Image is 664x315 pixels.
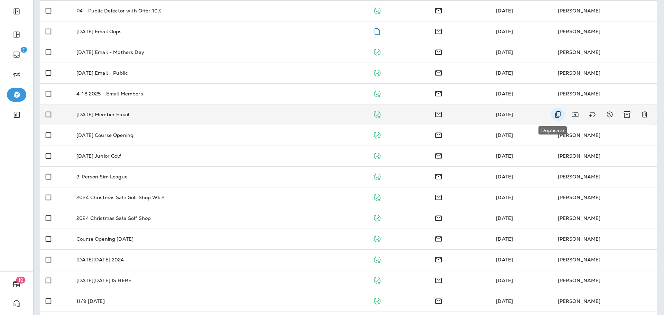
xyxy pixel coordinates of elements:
[373,28,381,34] span: Draft
[434,28,443,34] span: Email
[496,91,513,97] span: Brett Grosz
[638,108,652,121] button: Delete
[434,214,443,221] span: Email
[551,108,565,121] button: Duplicate
[434,297,443,304] span: Email
[496,174,513,180] span: Brett Grosz
[373,235,381,241] span: Published
[76,257,124,262] p: [DATE][DATE] 2024
[373,90,381,96] span: Published
[434,194,443,200] span: Email
[76,132,133,138] p: [DATE] Course Opening
[496,277,513,284] span: Brett Grosz
[496,49,513,55] span: Brett Grosz
[434,111,443,117] span: Email
[552,146,657,166] td: [PERSON_NAME]
[373,194,381,200] span: Published
[552,21,657,42] td: [PERSON_NAME]
[552,187,657,208] td: [PERSON_NAME]
[538,126,567,135] div: Duplicate
[76,49,144,55] p: [DATE] Email - Mothers Day
[373,277,381,283] span: Published
[434,235,443,241] span: Email
[7,277,26,291] button: 19
[434,7,443,13] span: Email
[603,108,617,121] button: View Changelog
[434,277,443,283] span: Email
[76,298,105,304] p: 11/9 [DATE]
[434,131,443,138] span: Email
[16,277,26,284] span: 19
[373,173,381,179] span: Published
[552,42,657,63] td: [PERSON_NAME]
[434,256,443,262] span: Email
[552,291,657,312] td: [PERSON_NAME]
[76,112,129,117] p: [DATE] Member Email
[552,63,657,83] td: [PERSON_NAME]
[76,91,143,96] p: 4-18 2025 - Email Members
[373,69,381,75] span: Published
[496,70,513,76] span: Brett Grosz
[76,278,131,283] p: [DATE][DATE] IS HERE
[434,90,443,96] span: Email
[552,166,657,187] td: [PERSON_NAME]
[434,48,443,55] span: Email
[496,153,513,159] span: Brett Grosz
[7,4,26,18] button: Expand Sidebar
[373,214,381,221] span: Published
[76,8,162,13] p: P4 - Public Defector with Offer 10%
[496,215,513,221] span: Brett Grosz
[552,0,657,21] td: [PERSON_NAME]
[552,229,657,249] td: [PERSON_NAME]
[373,111,381,117] span: Published
[373,131,381,138] span: Published
[434,69,443,75] span: Email
[76,195,164,200] p: 2024 Christmas Sale Golf Shop Wk 2
[373,297,381,304] span: Published
[76,236,133,242] p: Course Opening [DATE]
[552,125,657,146] td: [PERSON_NAME]
[496,257,513,263] span: Brett Grosz
[373,48,381,55] span: Published
[568,108,582,121] button: Move to folder
[552,249,657,270] td: [PERSON_NAME]
[434,152,443,158] span: Email
[373,256,381,262] span: Published
[76,153,121,159] p: [DATE] Junior Golf
[496,236,513,242] span: Brett Grosz
[496,8,513,14] span: Brett Grosz
[373,7,381,13] span: Published
[76,174,128,179] p: 2-Person Sim League
[496,194,513,201] span: Brett Grosz
[496,28,513,35] span: Brett Grosz
[585,108,599,121] button: Add tags
[552,83,657,104] td: [PERSON_NAME]
[496,111,513,118] span: Brett Grosz
[552,208,657,229] td: [PERSON_NAME]
[496,298,513,304] span: Brett Grosz
[76,70,128,76] p: [DATE] Email - Public
[552,270,657,291] td: [PERSON_NAME]
[620,108,634,121] button: Archive
[76,29,121,34] p: [DATE] Email Oops
[496,132,513,138] span: Brett Grosz
[76,215,151,221] p: 2024 Christmas Sale Golf Shop
[373,152,381,158] span: Published
[434,173,443,179] span: Email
